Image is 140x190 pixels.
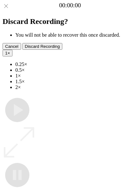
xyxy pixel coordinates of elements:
[15,84,137,90] li: 2×
[15,32,137,38] li: You will not be able to recover this once discarded.
[3,43,21,50] button: Cancel
[15,67,137,73] li: 0.5×
[3,17,137,26] h2: Discard Recording?
[3,50,12,56] button: 1×
[59,2,81,9] a: 00:00:00
[15,73,137,79] li: 1×
[15,79,137,84] li: 1.5×
[15,62,137,67] li: 0.25×
[5,51,7,55] span: 1
[22,43,63,50] button: Discard Recording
